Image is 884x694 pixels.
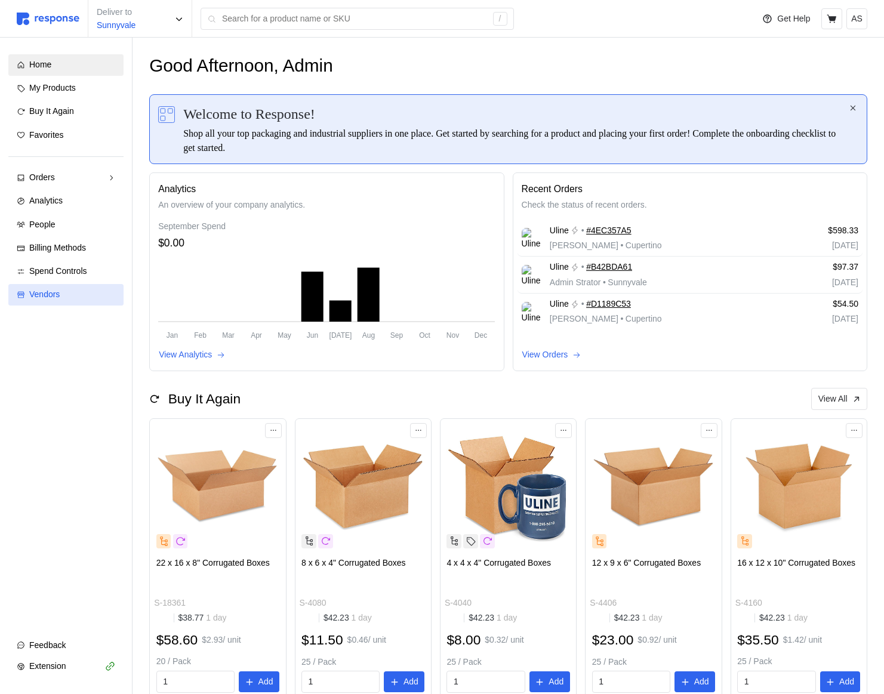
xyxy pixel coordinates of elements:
[251,331,262,339] tspan: Apr
[445,597,472,610] p: S-4040
[454,671,518,693] input: Qty
[194,331,207,339] tspan: Feb
[581,224,584,237] p: •
[390,331,404,339] tspan: Sep
[324,612,372,625] p: $42.23
[301,656,424,669] p: 25 / Pack
[469,612,517,625] p: $42.23
[592,656,715,669] p: 25 / Pack
[156,655,279,668] p: 20 / Pack
[29,289,60,299] span: Vendors
[8,190,124,212] a: Analytics
[851,13,863,26] p: AS
[29,83,76,92] span: My Products
[820,671,861,693] button: Add
[581,298,584,311] p: •
[586,261,632,274] a: #B42BDA61
[222,8,486,30] input: Search for a product name or SKU
[178,612,227,625] p: $38.77
[8,261,124,282] a: Spend Controls
[29,640,66,650] span: Feedback
[446,558,551,567] span: 4 x 4 x 4" Corrugated Boxes
[550,313,662,326] p: [PERSON_NAME] Cupertino
[239,671,279,693] button: Add
[592,425,715,548] img: S-4406
[777,13,810,26] p: Get Help
[156,425,279,548] img: S-18361
[158,348,226,362] button: View Analytics
[780,239,858,252] p: [DATE]
[755,8,817,30] button: Get Help
[29,266,87,276] span: Spend Controls
[737,425,860,548] img: S-4160
[183,103,315,125] span: Welcome to Response!
[599,671,663,693] input: Qty
[8,237,124,259] a: Billing Methods
[8,214,124,236] a: People
[167,331,178,339] tspan: Jan
[97,6,135,19] p: Deliver to
[737,558,855,567] span: 16 x 12 x 10" Corrugated Boxes
[550,224,569,237] span: Uline
[586,224,632,237] a: #4EC357A5
[156,558,270,567] span: 22 x 16 x 8" Corrugated Boxes
[522,302,541,322] img: Uline
[744,671,809,693] input: Qty
[780,298,858,311] p: $54.50
[158,220,495,233] div: September Spend
[29,130,64,140] span: Favorites
[362,331,375,339] tspan: Aug
[737,631,779,649] h2: $35.50
[586,298,631,311] a: #D1189C53
[8,656,124,677] button: Extension
[581,261,584,274] p: •
[29,106,74,116] span: Buy It Again
[550,239,662,252] p: [PERSON_NAME] Cupertino
[404,676,418,689] p: Add
[329,331,352,339] tspan: [DATE]
[8,167,124,189] a: Orders
[674,671,715,693] button: Add
[163,671,227,693] input: Qty
[168,390,241,408] h2: Buy It Again
[494,613,517,622] span: 1 day
[158,235,495,251] div: $0.00
[301,558,406,567] span: 8 x 6 x 4" Corrugated Boxes
[783,634,822,647] p: $1.42 / unit
[846,8,867,29] button: AS
[8,54,124,76] a: Home
[493,12,507,26] div: /
[549,676,563,689] p: Add
[780,224,858,237] p: $598.33
[8,78,124,99] a: My Products
[592,558,701,567] span: 12 x 9 x 6" Corrugated Boxes
[637,634,676,647] p: $0.92 / unit
[149,54,333,78] h1: Good Afternoon, Admin
[222,331,235,339] tspan: Mar
[258,676,273,689] p: Add
[485,634,523,647] p: $0.32 / unit
[8,125,124,146] a: Favorites
[29,171,103,184] div: Orders
[202,634,241,647] p: $2.93 / unit
[307,331,318,339] tspan: Jun
[159,348,212,362] p: View Analytics
[158,106,175,123] img: svg%3e
[759,612,808,625] p: $42.23
[737,655,860,668] p: 25 / Pack
[446,631,480,649] h2: $8.00
[301,631,343,649] h2: $11.50
[618,314,626,323] span: •
[8,635,124,656] button: Feedback
[522,181,858,196] p: Recent Orders
[522,228,541,248] img: Uline
[154,597,186,610] p: S-18361
[8,101,124,122] a: Buy It Again
[475,331,487,339] tspan: Dec
[590,597,617,610] p: S-4406
[522,199,858,212] p: Check the status of recent orders.
[309,671,373,693] input: Qty
[550,276,647,289] p: Admin Strator Sunnyvale
[97,19,135,32] p: Sunnyvale
[780,276,858,289] p: [DATE]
